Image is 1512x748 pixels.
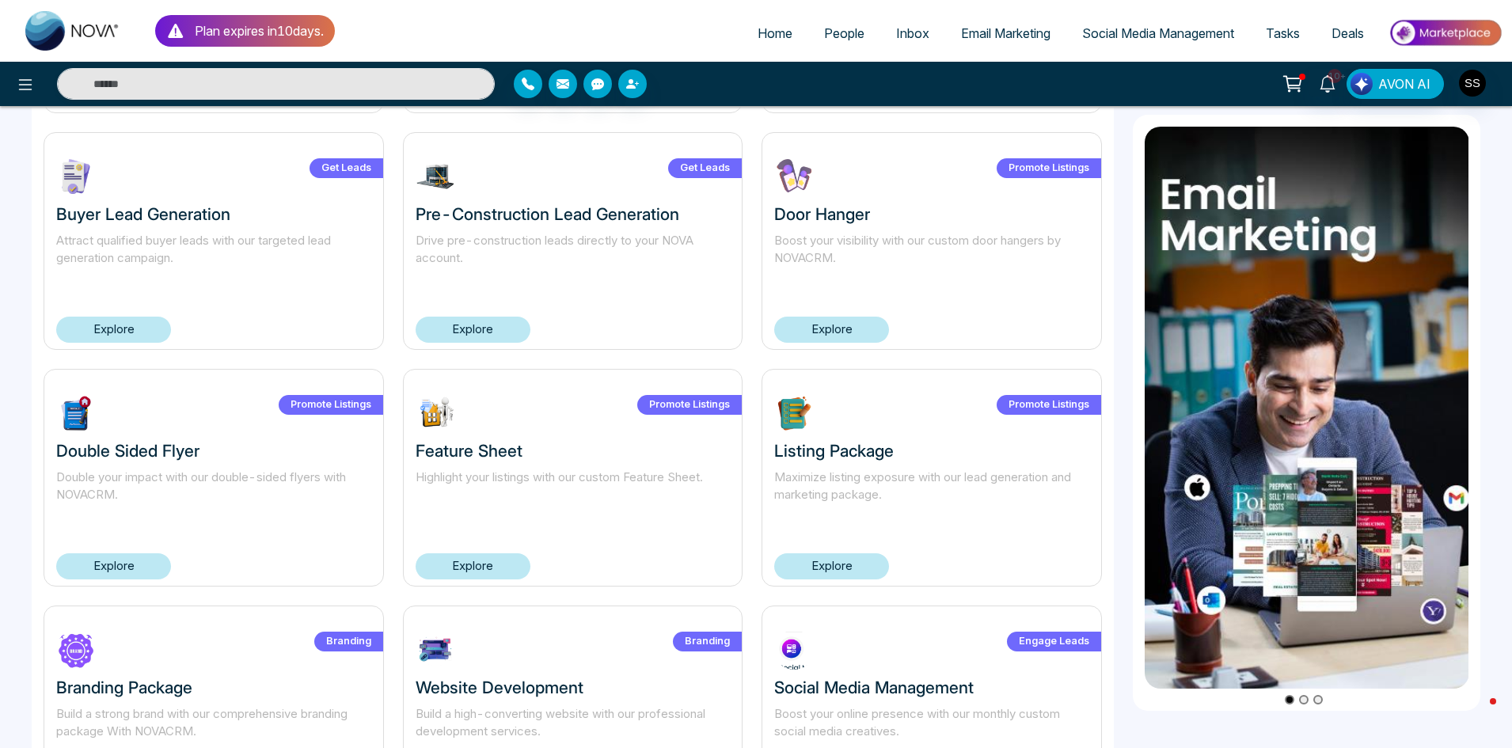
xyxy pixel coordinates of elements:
img: ZHOM21730738815.jpg [56,393,96,433]
img: User Avatar [1459,70,1486,97]
img: 2AD8I1730320587.jpg [56,630,96,670]
a: Explore [774,553,889,579]
p: Boost your visibility with our custom door hangers by NOVACRM. [774,232,1089,286]
button: AVON AI [1347,69,1444,99]
h3: Website Development [416,678,731,697]
label: Engage Leads [1007,632,1101,651]
iframe: Intercom live chat [1458,694,1496,732]
img: Market-place.gif [1388,15,1503,51]
img: Lead Flow [1351,73,1373,95]
a: Explore [56,317,171,343]
a: Tasks [1250,18,1316,48]
span: AVON AI [1378,74,1430,93]
a: Email Marketing [945,18,1066,48]
a: 10+ [1309,69,1347,97]
img: D2hWS1730737368.jpg [416,393,455,433]
img: xBhNT1730301685.jpg [774,630,814,670]
h3: Door Hanger [774,204,1089,224]
span: Inbox [896,25,929,41]
span: Email Marketing [961,25,1050,41]
a: Home [742,18,808,48]
h3: Branding Package [56,678,371,697]
p: Drive pre-construction leads directly to your NOVA account. [416,232,731,286]
p: Plan expires in 10 day s . [195,21,324,40]
img: SW3NV1730301756.jpg [416,630,455,670]
a: Inbox [880,18,945,48]
label: Promote Listings [997,158,1101,178]
a: Social Media Management [1066,18,1250,48]
img: FsSfh1730742515.jpg [416,157,455,196]
label: Get Leads [310,158,383,178]
img: 2AeAQ1730737045.jpg [774,393,814,433]
h3: Buyer Lead Generation [56,204,371,224]
p: Highlight your listings with our custom Feature Sheet. [416,469,731,522]
label: Branding [314,632,383,651]
label: Get Leads [668,158,742,178]
span: Deals [1332,25,1364,41]
a: Explore [774,317,889,343]
span: Home [758,25,792,41]
a: Explore [416,553,530,579]
img: Nova CRM Logo [25,11,120,51]
p: Attract qualified buyer leads with our targeted lead generation campaign. [56,232,371,286]
label: Promote Listings [637,395,742,415]
span: People [824,25,864,41]
h3: Social Media Management [774,678,1089,697]
h3: Pre-Construction Lead Generation [416,204,731,224]
label: Promote Listings [997,395,1101,415]
a: Explore [416,317,530,343]
a: Explore [56,553,171,579]
a: People [808,18,880,48]
span: 10+ [1328,69,1342,83]
label: Promote Listings [279,395,383,415]
h3: Listing Package [774,441,1089,461]
img: sYAVk1730743386.jpg [56,157,96,196]
button: Go to slide 3 [1313,695,1323,704]
p: Maximize listing exposure with our lead generation and marketing package. [774,469,1089,522]
label: Branding [673,632,742,651]
p: Double your impact with our double-sided flyers with NOVACRM. [56,469,371,522]
img: item1.png [1145,127,1469,689]
span: Social Media Management [1082,25,1234,41]
h3: Double Sided Flyer [56,441,371,461]
img: Vlcuf1730739043.jpg [774,157,814,196]
a: Deals [1316,18,1380,48]
span: Tasks [1266,25,1300,41]
h3: Feature Sheet [416,441,731,461]
button: Go to slide 2 [1299,695,1309,704]
button: Go to slide 1 [1285,695,1294,704]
